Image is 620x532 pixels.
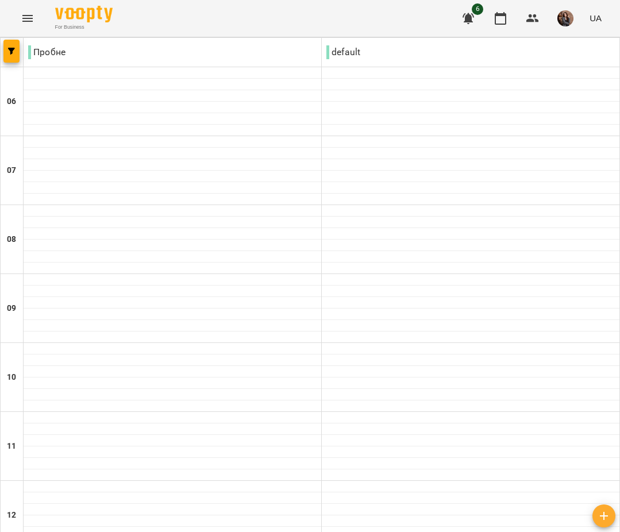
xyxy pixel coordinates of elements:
[55,6,113,22] img: Voopty Logo
[590,12,602,24] span: UA
[585,7,606,29] button: UA
[7,95,16,108] h6: 06
[55,24,113,31] span: For Business
[7,440,16,453] h6: 11
[7,233,16,246] h6: 08
[7,371,16,384] h6: 10
[7,509,16,522] h6: 12
[28,45,66,59] p: Пробне
[326,45,360,59] p: default
[7,164,16,177] h6: 07
[14,5,41,32] button: Menu
[7,302,16,315] h6: 09
[472,3,483,15] span: 6
[592,504,615,527] button: Створити урок
[557,10,573,26] img: 6c17d95c07e6703404428ddbc75e5e60.jpg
